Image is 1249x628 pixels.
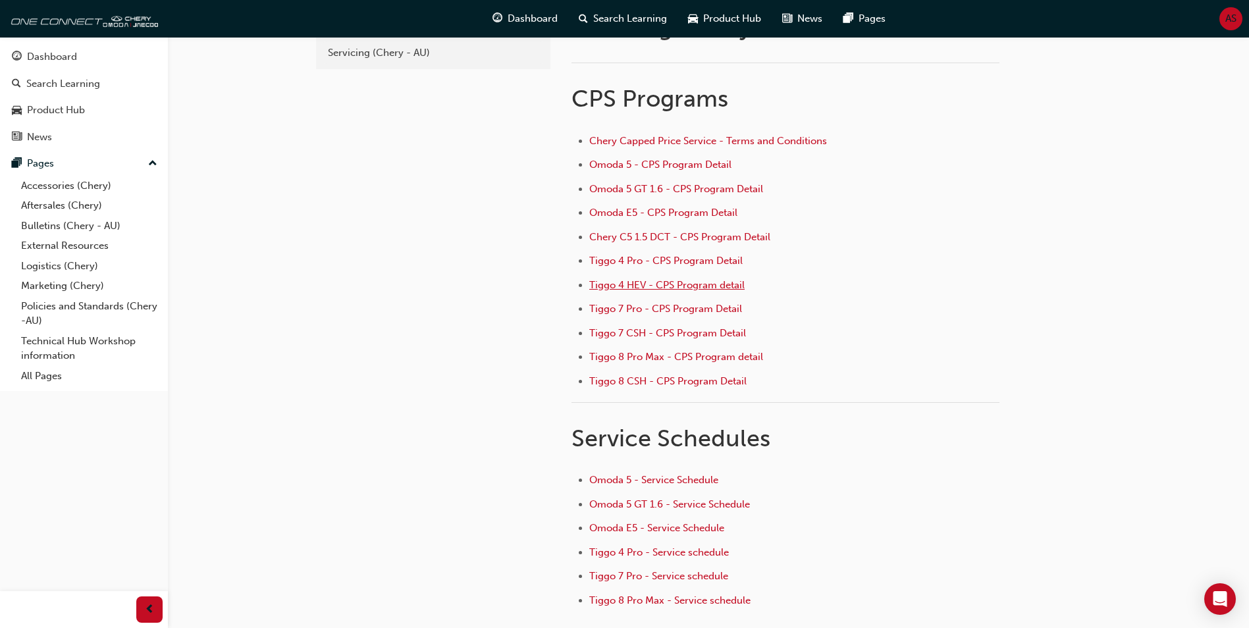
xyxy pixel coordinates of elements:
span: up-icon [148,155,157,172]
a: External Resources [16,236,163,256]
button: AS [1219,7,1242,30]
span: Service Schedules [571,424,770,452]
span: Search Learning [593,11,667,26]
a: Tiggo 7 Pro - Service schedule [589,570,728,582]
a: Technical Hub Workshop information [16,331,163,366]
div: Pages [27,156,54,171]
a: Tiggo 4 HEV - CPS Program detail [589,279,745,291]
span: pages-icon [843,11,853,27]
a: Search Learning [5,72,163,96]
a: news-iconNews [772,5,833,32]
span: search-icon [579,11,588,27]
div: News [27,130,52,145]
a: News [5,125,163,149]
span: prev-icon [145,602,155,618]
a: Chery Capped Price Service - Terms and Conditions [589,135,827,147]
a: Omoda 5 - Service Schedule [589,474,718,486]
span: news-icon [12,132,22,144]
a: Bulletins (Chery - AU) [16,216,163,236]
div: Dashboard [27,49,77,65]
a: pages-iconPages [833,5,896,32]
a: search-iconSearch Learning [568,5,678,32]
a: car-iconProduct Hub [678,5,772,32]
a: Logistics (Chery) [16,256,163,276]
a: All Pages [16,366,163,386]
a: Tiggo 8 Pro Max - Service schedule [589,594,751,606]
div: Search Learning [26,76,100,92]
a: Product Hub [5,98,163,122]
a: Tiggo 8 CSH - CPS Program Detail [589,375,747,387]
button: Pages [5,151,163,176]
a: Omoda 5 GT 1.6 - CPS Program Detail [589,183,763,195]
span: car-icon [12,105,22,117]
img: oneconnect [7,5,158,32]
a: Tiggo 8 Pro Max - CPS Program detail [589,351,763,363]
span: car-icon [688,11,698,27]
a: Omoda E5 - CPS Program Detail [589,207,737,219]
span: News [797,11,822,26]
a: Omoda 5 - CPS Program Detail [589,159,731,170]
a: Tiggo 4 Pro - CPS Program Detail [589,255,743,267]
div: Product Hub [27,103,85,118]
a: Dashboard [5,45,163,69]
span: CPS Programs [571,84,728,113]
div: Open Intercom Messenger [1204,583,1236,615]
span: news-icon [782,11,792,27]
div: Servicing (Chery - AU) [328,45,539,61]
a: Omoda 5 GT 1.6 - Service Schedule [589,498,750,510]
span: Dashboard [508,11,558,26]
span: Product Hub [703,11,761,26]
a: Accessories (Chery) [16,176,163,196]
button: DashboardSearch LearningProduct HubNews [5,42,163,151]
a: Servicing (Chery - AU) [321,41,545,65]
span: pages-icon [12,158,22,170]
a: Omoda E5 - Service Schedule [589,522,724,534]
a: Aftersales (Chery) [16,196,163,216]
a: Marketing (Chery) [16,276,163,296]
span: guage-icon [12,51,22,63]
a: Chery C5 1.5 DCT - CPS Program Detail [589,231,770,243]
span: Pages [859,11,886,26]
span: search-icon [12,78,21,90]
a: guage-iconDashboard [482,5,568,32]
a: Tiggo 7 CSH - CPS Program Detail [589,327,746,339]
a: Tiggo 4 Pro - Service schedule [589,546,729,558]
a: Policies and Standards (Chery -AU) [16,296,163,331]
span: AS [1225,11,1236,26]
a: Tiggo 7 Pro - CPS Program Detail [589,303,742,315]
span: guage-icon [492,11,502,27]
